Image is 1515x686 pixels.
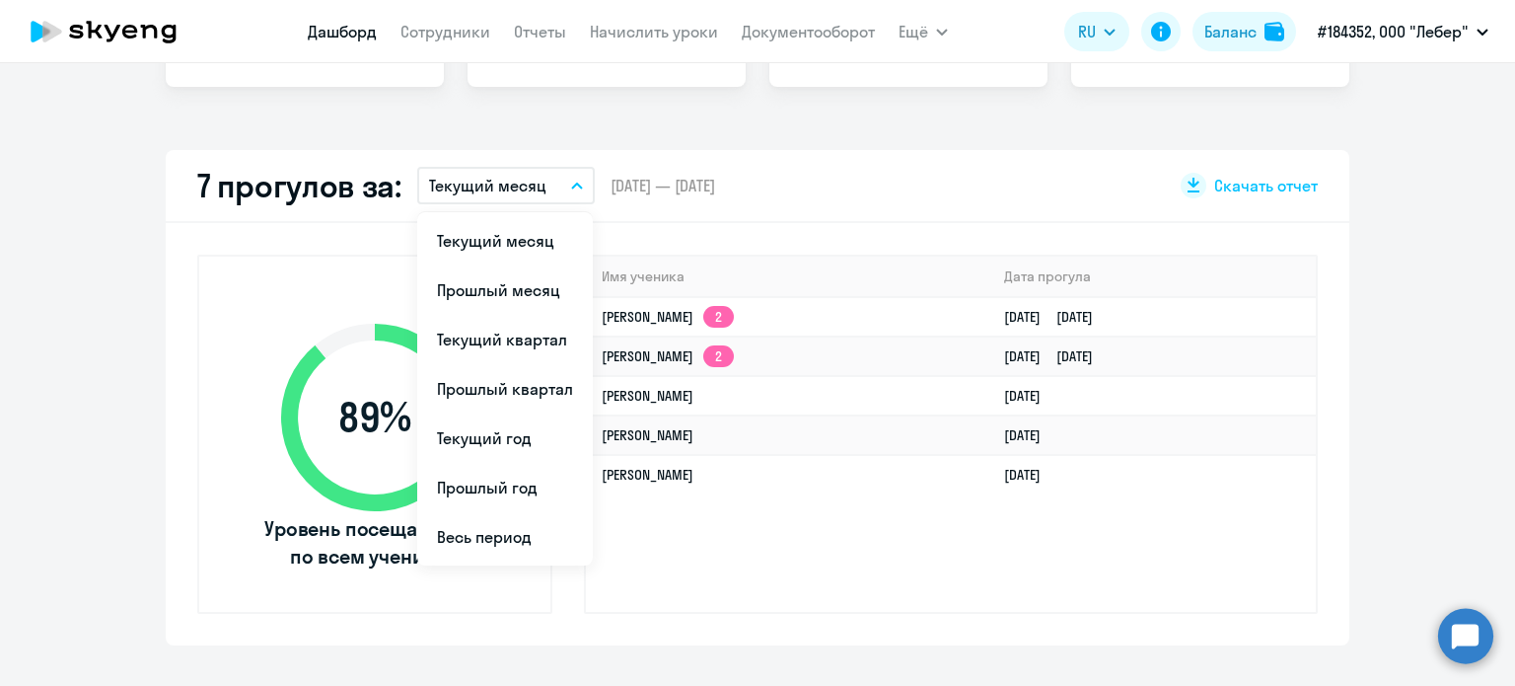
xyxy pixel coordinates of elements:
img: balance [1264,22,1284,41]
a: [PERSON_NAME]2 [602,347,734,365]
span: Уровень посещаемости по всем ученикам [261,515,488,571]
th: Имя ученика [586,257,988,297]
p: Текущий месяц [429,174,546,197]
a: Дашборд [308,22,377,41]
span: 89 % [261,394,488,441]
span: Скачать отчет [1214,175,1318,196]
div: Баланс [1204,20,1257,43]
span: Ещё [899,20,928,43]
button: Ещё [899,12,948,51]
app-skyeng-badge: 2 [703,345,734,367]
a: [DATE] [1004,466,1056,484]
button: Текущий месяц [417,167,595,204]
button: #184352, ООО "Лебер" [1308,8,1498,55]
th: Дата прогула [988,257,1316,297]
ul: Ещё [417,212,593,566]
app-skyeng-badge: 2 [703,306,734,328]
button: Балансbalance [1192,12,1296,51]
span: RU [1078,20,1096,43]
h2: 7 прогулов за: [197,166,401,205]
a: [DATE] [1004,387,1056,405]
a: [PERSON_NAME] [602,387,693,405]
a: [PERSON_NAME]2 [602,308,734,326]
a: [DATE][DATE] [1004,347,1109,365]
a: [DATE][DATE] [1004,308,1109,326]
a: [DATE] [1004,426,1056,444]
a: Отчеты [514,22,566,41]
a: Начислить уроки [590,22,718,41]
a: Документооборот [742,22,875,41]
button: RU [1064,12,1129,51]
a: [PERSON_NAME] [602,426,693,444]
p: #184352, ООО "Лебер" [1318,20,1469,43]
a: [PERSON_NAME] [602,466,693,484]
span: [DATE] — [DATE] [611,175,715,196]
a: Сотрудники [400,22,490,41]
